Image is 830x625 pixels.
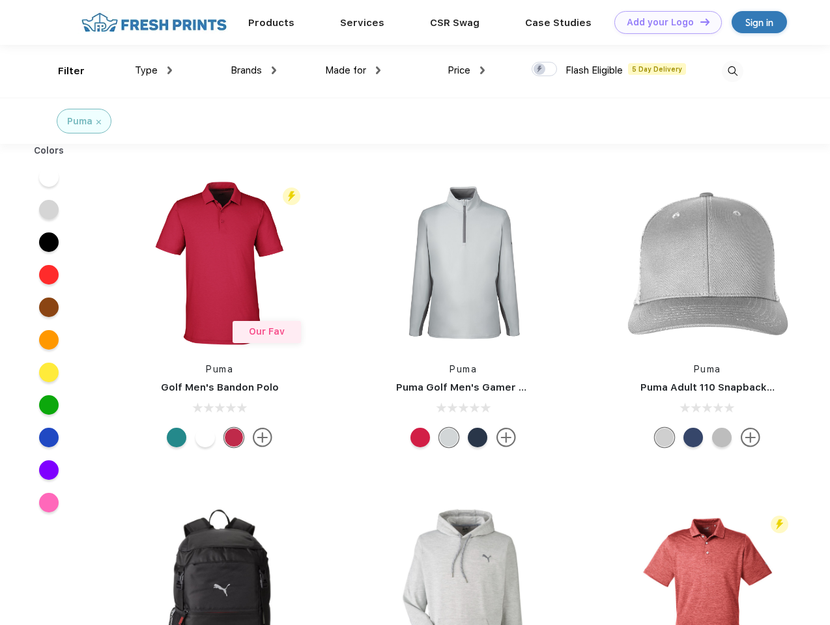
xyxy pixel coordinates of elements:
div: Add your Logo [627,17,694,28]
div: Quarry with Brt Whit [712,428,732,447]
img: dropdown.png [167,66,172,74]
span: 5 Day Delivery [628,63,686,75]
div: Bright White [195,428,215,447]
img: func=resize&h=266 [377,176,550,350]
div: Sign in [745,15,773,30]
div: High Rise [439,428,459,447]
img: dropdown.png [376,66,380,74]
a: Puma Golf Men's Gamer Golf Quarter-Zip [396,382,602,393]
div: Quarry Brt Whit [655,428,674,447]
a: Puma [694,364,721,374]
span: Made for [325,64,366,76]
div: Green Lagoon [167,428,186,447]
span: Brands [231,64,262,76]
div: Navy Blazer [468,428,487,447]
img: filter_cancel.svg [96,120,101,124]
div: Peacoat with Qut Shd [683,428,703,447]
div: Ski Patrol [224,428,244,447]
span: Price [448,64,470,76]
a: Puma [206,364,233,374]
img: more.svg [253,428,272,447]
img: dropdown.png [480,66,485,74]
a: Products [248,17,294,29]
div: Colors [24,144,74,158]
span: Flash Eligible [565,64,623,76]
div: Ski Patrol [410,428,430,447]
span: Our Fav [249,326,285,337]
img: dropdown.png [272,66,276,74]
a: Puma [450,364,477,374]
img: flash_active_toggle.svg [771,516,788,533]
a: CSR Swag [430,17,479,29]
a: Golf Men's Bandon Polo [161,382,279,393]
span: Type [135,64,158,76]
div: Puma [67,115,93,128]
a: Services [340,17,384,29]
img: more.svg [741,428,760,447]
img: DT [700,18,709,25]
div: Filter [58,64,85,79]
img: func=resize&h=266 [621,176,794,350]
img: fo%20logo%202.webp [78,11,231,34]
img: func=resize&h=266 [133,176,306,350]
a: Sign in [732,11,787,33]
img: desktop_search.svg [722,61,743,82]
img: flash_active_toggle.svg [283,187,300,205]
img: more.svg [496,428,516,447]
